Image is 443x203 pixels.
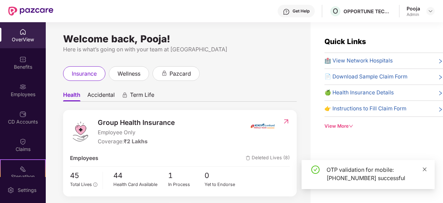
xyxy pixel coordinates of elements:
[63,45,297,54] div: Here is what’s going on with your team at [GEOGRAPHIC_DATA]
[113,181,168,188] div: Health Card Available
[324,57,393,65] span: 🏥 View Network Hospitals
[311,166,320,174] span: check-circle
[324,73,407,81] span: 📄 Download Sample Claim Form
[16,187,38,194] div: Settings
[118,69,140,78] span: wellness
[438,90,443,97] span: right
[246,156,250,160] img: deleteIcon
[246,154,290,162] span: Deleted Lives (8)
[1,173,45,180] div: Stepathon
[7,187,14,194] img: svg+xml;base64,PHN2ZyBpZD0iU2V0dGluZy0yMHgyMCIgeG1sbnM9Imh0dHA6Ly93d3cudzMub3JnLzIwMDAvc3ZnIiB3aW...
[93,183,97,186] span: info-circle
[170,69,191,78] span: pazcard
[72,69,97,78] span: insurance
[344,8,392,15] div: OPPORTUNE TECHNOLOGIES PVT. LTD.
[283,118,290,125] img: RedirectIcon
[130,91,154,101] span: Term Life
[324,37,366,46] span: Quick Links
[205,170,241,181] span: 0
[70,154,98,162] span: Employees
[98,128,175,137] span: Employee Only
[98,137,175,146] div: Coverage:
[324,104,406,113] span: 👉 Instructions to Fill Claim Form
[168,181,205,188] div: In Process
[113,170,168,181] span: 44
[349,124,353,128] span: down
[63,36,297,42] div: Welcome back, Pooja!
[19,83,26,90] img: svg+xml;base64,PHN2ZyBpZD0iRW1wbG95ZWVzIiB4bWxucz0iaHR0cDovL3d3dy53My5vcmcvMjAwMC9zdmciIHdpZHRoPS...
[70,170,97,181] span: 45
[283,8,290,15] img: svg+xml;base64,PHN2ZyBpZD0iSGVscC0zMngzMiIgeG1sbnM9Imh0dHA6Ly93d3cudzMub3JnLzIwMDAvc3ZnIiB3aWR0aD...
[168,170,205,181] span: 1
[438,74,443,81] span: right
[205,181,241,188] div: Yet to Endorse
[438,106,443,113] span: right
[250,117,276,135] img: insurerIcon
[19,56,26,63] img: svg+xml;base64,PHN2ZyBpZD0iQmVuZWZpdHMiIHhtbG5zPSJodHRwOi8vd3d3LnczLm9yZy8yMDAwL3N2ZyIgd2lkdGg9Ij...
[122,92,128,98] div: animation
[70,121,91,142] img: logo
[407,5,420,12] div: Pooja
[87,91,115,101] span: Accidental
[407,12,420,17] div: Admin
[327,166,426,182] div: OTP validation for mobile: [PHONE_NUMBER] successful
[161,70,167,76] div: animation
[19,111,26,118] img: svg+xml;base64,PHN2ZyBpZD0iQ0RfQWNjb3VudHMiIGRhdGEtbmFtZT0iQ0QgQWNjb3VudHMiIHhtbG5zPSJodHRwOi8vd3...
[293,8,310,14] div: Get Help
[63,91,80,101] span: Health
[98,117,175,128] span: Group Health Insurance
[422,167,427,172] span: close
[19,28,26,35] img: svg+xml;base64,PHN2ZyBpZD0iSG9tZSIgeG1sbnM9Imh0dHA6Ly93d3cudzMub3JnLzIwMDAvc3ZnIiB3aWR0aD0iMjAiIG...
[8,7,53,16] img: New Pazcare Logo
[19,138,26,145] img: svg+xml;base64,PHN2ZyBpZD0iQ2xhaW0iIHhtbG5zPSJodHRwOi8vd3d3LnczLm9yZy8yMDAwL3N2ZyIgd2lkdGg9IjIwIi...
[438,58,443,65] span: right
[333,7,338,15] span: O
[19,166,26,172] img: svg+xml;base64,PHN2ZyB4bWxucz0iaHR0cDovL3d3dy53My5vcmcvMjAwMC9zdmciIHdpZHRoPSIyMSIgaGVpZ2h0PSIyMC...
[428,8,433,14] img: svg+xml;base64,PHN2ZyBpZD0iRHJvcGRvd24tMzJ4MzIiIHhtbG5zPSJodHRwOi8vd3d3LnczLm9yZy8yMDAwL3N2ZyIgd2...
[124,138,148,145] span: ₹2 Lakhs
[324,122,443,130] div: View More
[324,88,394,97] span: 🍏 Health Insurance Details
[70,182,92,187] span: Total Lives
